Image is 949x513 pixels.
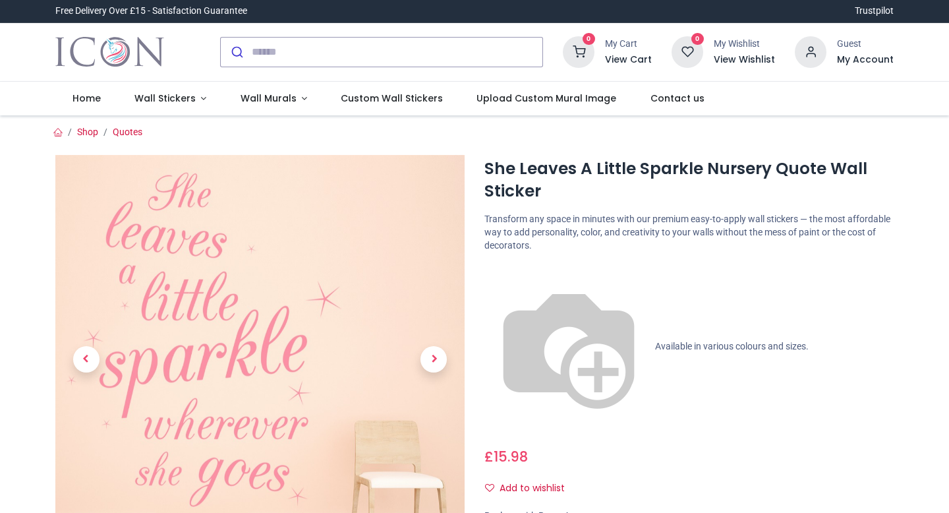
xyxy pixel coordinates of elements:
a: Wall Stickers [117,82,223,116]
span: Wall Stickers [134,92,196,105]
div: My Wishlist [714,38,775,51]
a: Trustpilot [855,5,894,18]
a: Next [403,216,465,503]
a: My Account [837,53,894,67]
a: View Wishlist [714,53,775,67]
a: Wall Murals [223,82,324,116]
span: Previous [73,346,100,373]
button: Submit [221,38,252,67]
div: My Cart [605,38,652,51]
h1: She Leaves A Little Sparkle Nursery Quote Wall Sticker [484,158,894,203]
div: Free Delivery Over £15 - Satisfaction Guarantee [55,5,247,18]
a: View Cart [605,53,652,67]
button: Add to wishlistAdd to wishlist [484,477,576,500]
span: Wall Murals [241,92,297,105]
sup: 0 [691,33,704,45]
span: Custom Wall Stickers [341,92,443,105]
sup: 0 [583,33,595,45]
span: £ [484,447,528,466]
span: Upload Custom Mural Image [476,92,616,105]
span: 15.98 [494,447,528,466]
div: Guest [837,38,894,51]
a: 0 [672,45,703,56]
span: Available in various colours and sizes. [655,341,809,351]
a: Shop [77,127,98,137]
span: Next [420,346,447,373]
img: Icon Wall Stickers [55,34,164,71]
i: Add to wishlist [485,483,494,493]
a: Quotes [113,127,142,137]
p: Transform any space in minutes with our premium easy-to-apply wall stickers — the most affordable... [484,213,894,252]
span: Home [72,92,101,105]
a: Previous [55,216,117,503]
span: Contact us [650,92,705,105]
img: color-wheel.png [484,262,653,431]
a: Logo of Icon Wall Stickers [55,34,164,71]
a: 0 [563,45,594,56]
